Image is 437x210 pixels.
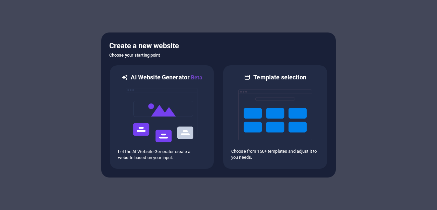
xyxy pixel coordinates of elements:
[109,51,328,59] h6: Choose your starting point
[125,82,199,149] img: ai
[190,74,202,81] span: Beta
[109,65,214,169] div: AI Website GeneratorBetaaiLet the AI Website Generator create a website based on your input.
[231,148,319,160] p: Choose from 150+ templates and adjust it to you needs.
[253,73,306,81] h6: Template selection
[223,65,328,169] div: Template selectionChoose from 150+ templates and adjust it to you needs.
[109,41,328,51] h5: Create a new website
[118,149,206,161] p: Let the AI Website Generator create a website based on your input.
[131,73,202,82] h6: AI Website Generator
